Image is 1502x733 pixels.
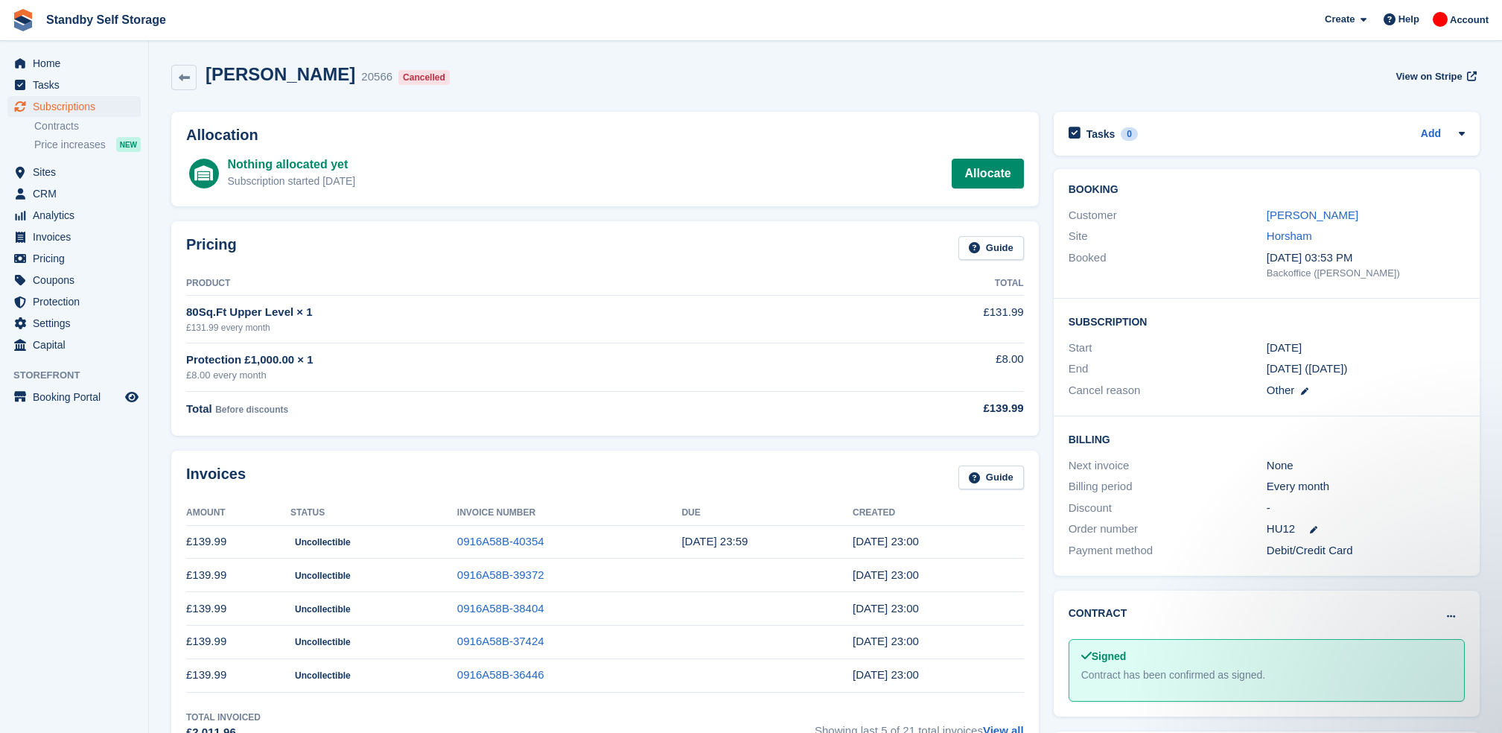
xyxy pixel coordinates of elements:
[1086,127,1116,141] h2: Tasks
[33,270,122,291] span: Coupons
[361,69,392,86] div: 20566
[7,291,141,312] a: menu
[1069,184,1465,196] h2: Booking
[33,226,122,247] span: Invoices
[290,568,355,583] span: Uncollectible
[1267,384,1295,396] span: Other
[1267,521,1295,538] span: HU12
[290,602,355,617] span: Uncollectible
[457,535,544,548] a: 0916A58B-40354
[186,592,290,626] td: £139.99
[186,559,290,592] td: £139.99
[7,313,141,334] a: menu
[457,635,544,647] a: 0916A58B-37424
[1267,250,1465,267] div: [DATE] 03:53 PM
[853,568,919,581] time: 2025-02-07 23:00:31 UTC
[457,568,544,581] a: 0916A58B-39372
[7,53,141,74] a: menu
[186,711,261,724] div: Total Invoiced
[290,668,355,683] span: Uncollectible
[1450,13,1489,28] span: Account
[1267,229,1312,242] a: Horsham
[123,388,141,406] a: Preview store
[7,74,141,95] a: menu
[853,535,919,548] time: 2025-03-07 23:00:06 UTC
[290,501,457,525] th: Status
[1069,228,1267,245] div: Site
[1396,69,1462,84] span: View on Stripe
[821,400,1023,417] div: £139.99
[186,402,212,415] span: Total
[186,466,246,490] h2: Invoices
[228,156,356,174] div: Nothing allocated yet
[12,9,34,31] img: stora-icon-8386f47178a22dfd0bd8f6a31ec36ba5ce8667c1dd55bd0f319d3a0aa187defe.svg
[1267,500,1465,517] div: -
[33,248,122,269] span: Pricing
[958,236,1024,261] a: Guide
[1267,362,1348,375] span: [DATE] ([DATE])
[1069,431,1465,446] h2: Billing
[186,525,290,559] td: £139.99
[33,96,122,117] span: Subscriptions
[1069,361,1267,378] div: End
[7,334,141,355] a: menu
[1069,457,1267,475] div: Next invoice
[853,602,919,615] time: 2025-01-07 23:00:03 UTC
[33,205,122,226] span: Analytics
[186,501,290,525] th: Amount
[7,270,141,291] a: menu
[1081,667,1452,683] div: Contract has been confirmed as signed.
[1069,207,1267,224] div: Customer
[186,236,237,261] h2: Pricing
[1069,542,1267,559] div: Payment method
[7,248,141,269] a: menu
[7,387,141,407] a: menu
[821,296,1023,343] td: £131.99
[290,635,355,650] span: Uncollectible
[821,272,1023,296] th: Total
[290,535,355,550] span: Uncollectible
[186,352,821,369] div: Protection £1,000.00 × 1
[1267,457,1465,475] div: None
[33,334,122,355] span: Capital
[1069,606,1127,621] h2: Contract
[1069,521,1267,538] div: Order number
[7,183,141,204] a: menu
[853,635,919,647] time: 2024-12-07 23:00:26 UTC
[33,183,122,204] span: CRM
[853,668,919,681] time: 2024-11-07 23:00:18 UTC
[1267,340,1302,357] time: 2023-07-07 23:00:00 UTC
[1069,340,1267,357] div: Start
[7,96,141,117] a: menu
[1069,314,1465,329] h2: Subscription
[457,668,544,681] a: 0916A58B-36446
[1069,382,1267,399] div: Cancel reason
[958,466,1024,490] a: Guide
[1433,12,1448,27] img: Aaron Winter
[1121,127,1138,141] div: 0
[33,387,122,407] span: Booking Portal
[398,70,450,85] div: Cancelled
[1325,12,1355,27] span: Create
[457,501,682,525] th: Invoice Number
[681,501,853,525] th: Due
[186,625,290,659] td: £139.99
[1069,500,1267,517] div: Discount
[34,119,141,133] a: Contracts
[1390,64,1480,89] a: View on Stripe
[186,659,290,692] td: £139.99
[681,535,748,548] time: 2025-03-07 23:59:59 UTC
[7,226,141,247] a: menu
[228,174,356,189] div: Subscription started [DATE]
[215,404,288,415] span: Before discounts
[13,368,148,383] span: Storefront
[7,162,141,183] a: menu
[1267,266,1465,281] div: Backoffice ([PERSON_NAME])
[7,205,141,226] a: menu
[1398,12,1419,27] span: Help
[34,136,141,153] a: Price increases NEW
[821,343,1023,391] td: £8.00
[1267,478,1465,495] div: Every month
[1069,250,1267,281] div: Booked
[186,321,821,334] div: £131.99 every month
